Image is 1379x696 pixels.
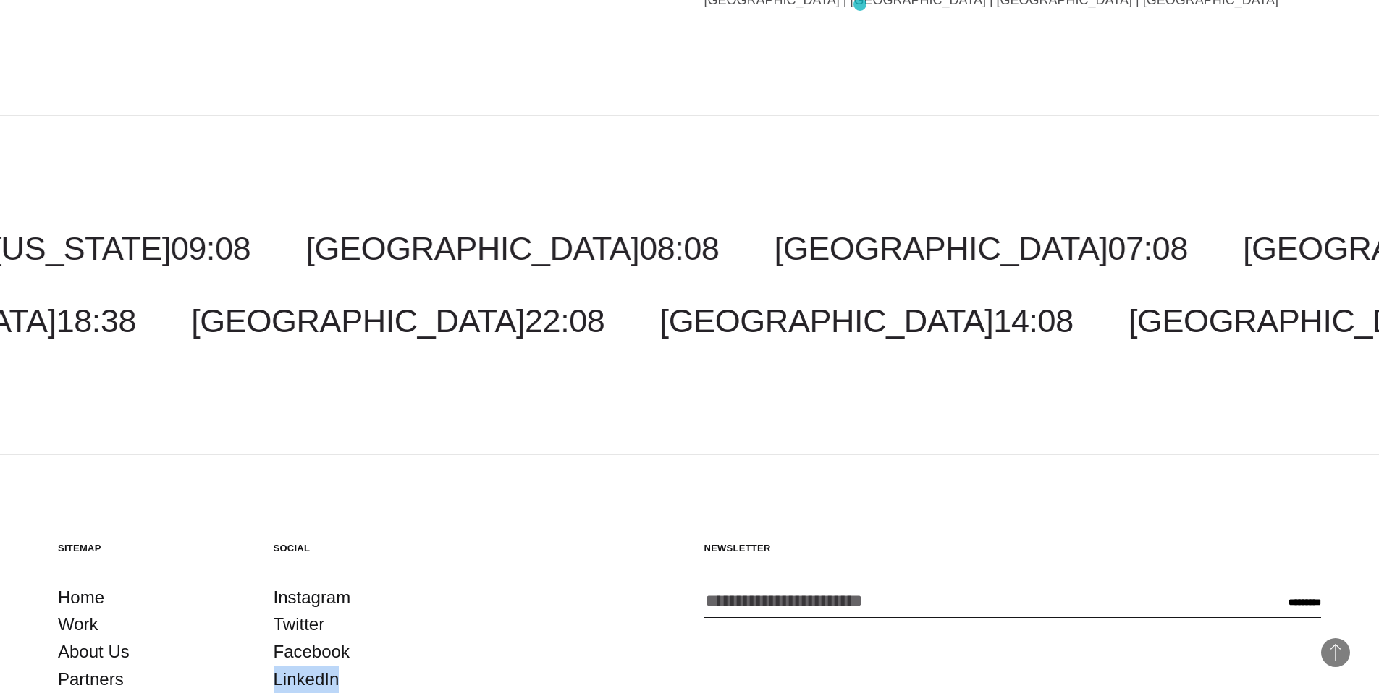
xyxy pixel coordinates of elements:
[525,302,604,339] span: 22:08
[1321,638,1350,667] button: Back to Top
[993,302,1073,339] span: 14:08
[274,666,340,693] a: LinkedIn
[171,230,250,267] span: 09:08
[274,638,350,666] a: Facebook
[274,542,460,554] h5: Social
[659,302,1073,339] a: [GEOGRAPHIC_DATA]14:08
[58,584,104,611] a: Home
[58,666,124,693] a: Partners
[58,638,130,666] a: About Us
[274,584,351,611] a: Instagram
[704,542,1322,554] h5: Newsletter
[639,230,719,267] span: 08:08
[58,611,98,638] a: Work
[58,542,245,554] h5: Sitemap
[775,230,1188,267] a: [GEOGRAPHIC_DATA]07:08
[274,611,325,638] a: Twitter
[305,230,719,267] a: [GEOGRAPHIC_DATA]08:08
[1108,230,1187,267] span: 07:08
[191,302,604,339] a: [GEOGRAPHIC_DATA]22:08
[56,302,136,339] span: 18:38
